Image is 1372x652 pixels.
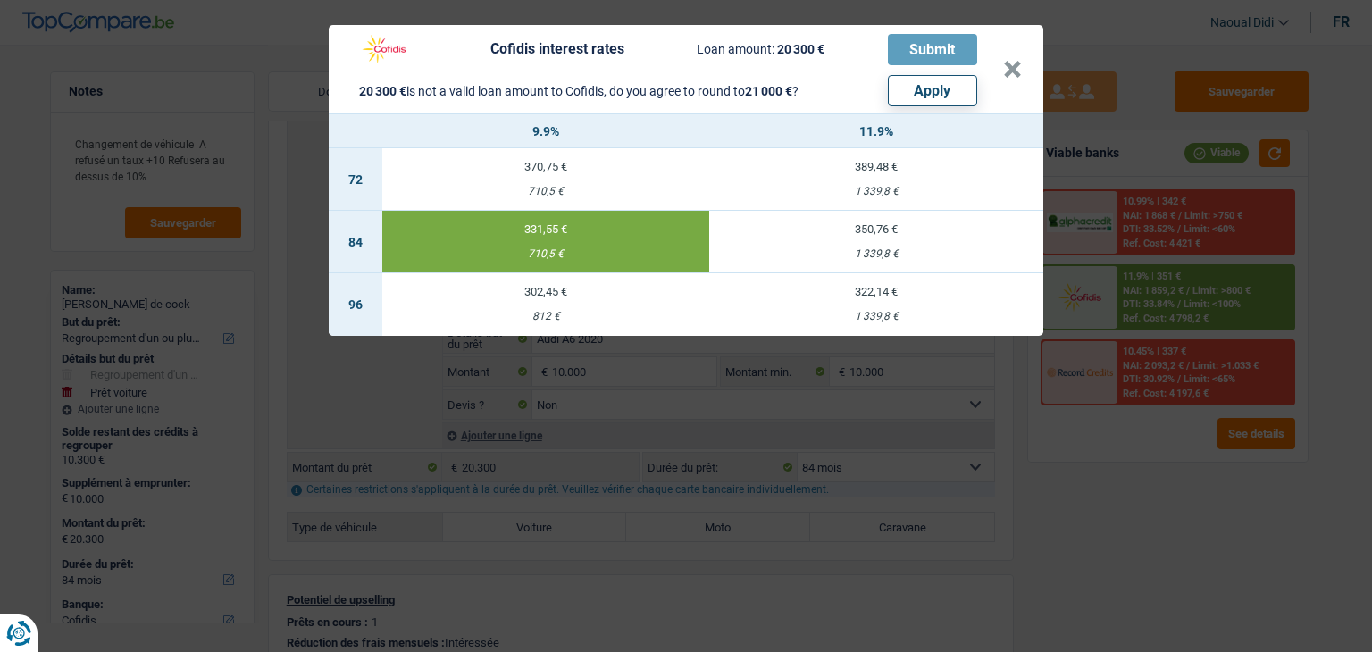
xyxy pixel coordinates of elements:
[709,114,1043,148] th: 11.9%
[745,84,792,98] span: 21 000 €
[709,286,1043,297] div: 322,14 €
[350,32,418,66] img: Cofidis
[777,42,824,56] span: 20 300 €
[709,248,1043,260] div: 1 339,8 €
[490,42,624,56] div: Cofidis interest rates
[382,161,709,172] div: 370,75 €
[697,42,774,56] span: Loan amount:
[888,75,977,106] button: Apply
[382,114,709,148] th: 9.9%
[709,161,1043,172] div: 389,48 €
[359,84,406,98] span: 20 300 €
[709,186,1043,197] div: 1 339,8 €
[382,286,709,297] div: 302,45 €
[329,273,382,336] td: 96
[382,311,709,322] div: 812 €
[329,148,382,211] td: 72
[359,85,799,97] div: is not a valid loan amount to Cofidis, do you agree to round to ?
[382,186,709,197] div: 710,5 €
[1003,61,1022,79] button: ×
[382,248,709,260] div: 710,5 €
[329,211,382,273] td: 84
[709,311,1043,322] div: 1 339,8 €
[709,223,1043,235] div: 350,76 €
[382,223,709,235] div: 331,55 €
[888,34,977,65] button: Submit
